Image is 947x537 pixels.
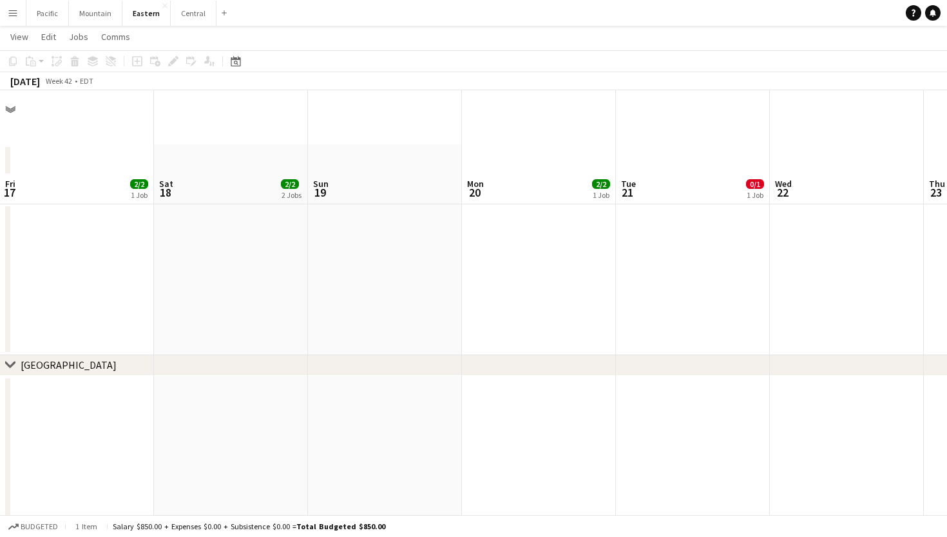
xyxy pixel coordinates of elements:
div: EDT [80,76,93,86]
span: View [10,31,28,43]
a: Edit [36,28,61,45]
span: 23 [927,185,945,200]
span: Total Budgeted $850.00 [296,522,385,531]
button: Budgeted [6,520,60,534]
span: Budgeted [21,522,58,531]
div: [DATE] [10,75,40,88]
span: 2/2 [592,179,610,189]
span: 0/1 [746,179,764,189]
div: 2 Jobs [282,190,301,200]
div: Salary $850.00 + Expenses $0.00 + Subsistence $0.00 = [113,522,385,531]
a: Jobs [64,28,93,45]
a: View [5,28,33,45]
span: 17 [3,185,15,200]
div: 1 Job [131,190,148,200]
span: 19 [311,185,329,200]
span: 18 [157,185,173,200]
a: Comms [96,28,135,45]
span: 2/2 [281,179,299,189]
button: Eastern [122,1,171,26]
span: Jobs [69,31,88,43]
span: Fri [5,178,15,190]
span: 1 item [71,522,102,531]
span: Wed [775,178,792,190]
span: Mon [467,178,484,190]
span: Edit [41,31,56,43]
span: Tue [621,178,636,190]
button: Central [171,1,216,26]
span: 20 [465,185,484,200]
span: Week 42 [43,76,75,86]
span: 22 [773,185,792,200]
span: Sat [159,178,173,190]
button: Mountain [69,1,122,26]
button: Pacific [26,1,69,26]
span: Comms [101,31,130,43]
span: 21 [619,185,636,200]
div: 1 Job [747,190,763,200]
span: Thu [929,178,945,190]
span: Sun [313,178,329,190]
div: [GEOGRAPHIC_DATA] [21,358,117,371]
span: 2/2 [130,179,148,189]
div: 1 Job [593,190,609,200]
